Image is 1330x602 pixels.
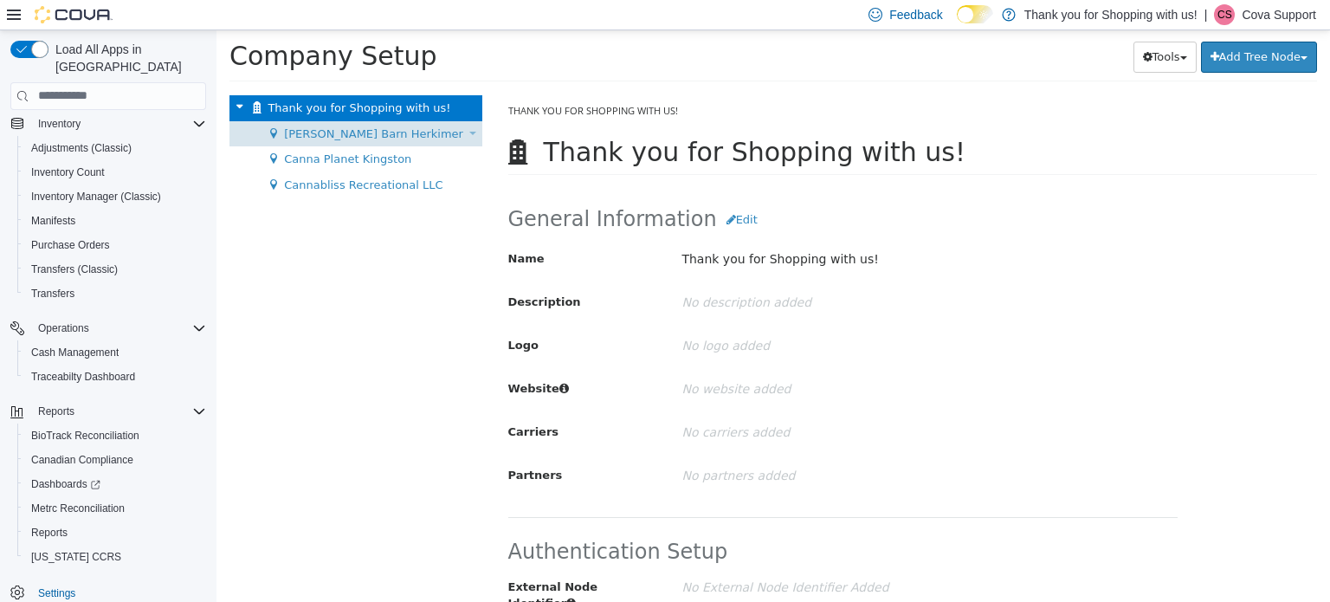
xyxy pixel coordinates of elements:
[292,352,352,365] span: Website
[17,160,213,184] button: Inventory Count
[985,11,1101,42] button: Add Tree Node
[24,162,206,183] span: Inventory Count
[38,405,74,418] span: Reports
[31,287,74,301] span: Transfers
[24,522,206,543] span: Reports
[327,107,749,137] span: Thank you for Shopping with us!
[24,138,139,159] a: Adjustments (Classic)
[889,6,942,23] span: Feedback
[957,5,993,23] input: Dark Mode
[24,547,128,567] a: [US_STATE] CCRS
[24,138,206,159] span: Adjustments (Classic)
[31,214,75,228] span: Manifests
[17,184,213,209] button: Inventory Manager (Classic)
[17,424,213,448] button: BioTrack Reconciliation
[1024,4,1198,25] p: Thank you for Shopping with us!
[292,395,343,408] span: Carriers
[500,174,551,205] button: Edit
[17,472,213,496] a: Dashboards
[31,502,125,515] span: Metrc Reconciliation
[24,283,206,304] span: Transfers
[465,387,903,418] p: No carriers added
[31,318,206,339] span: Operations
[292,550,382,580] span: External Node Identifier
[31,318,96,339] button: Operations
[17,521,213,545] button: Reports
[465,430,903,461] p: No partners added
[1217,4,1232,25] span: CS
[17,496,213,521] button: Metrc Reconciliation
[3,112,213,136] button: Inventory
[38,117,81,131] span: Inventory
[24,474,107,495] a: Dashboards
[917,11,980,42] button: Tools
[465,542,903,573] p: No External Node Identifier Added
[24,366,206,387] span: Traceabilty Dashboard
[17,233,213,257] button: Purchase Orders
[31,238,110,252] span: Purchase Orders
[17,136,213,160] button: Adjustments (Classic)
[24,366,142,387] a: Traceabilty Dashboard
[31,526,68,540] span: Reports
[31,141,132,155] span: Adjustments (Classic)
[31,401,206,422] span: Reports
[24,425,206,446] span: BioTrack Reconciliation
[3,316,213,340] button: Operations
[1242,4,1316,25] p: Cova Support
[292,222,328,235] span: Name
[1214,4,1235,25] div: Cova Support
[292,438,346,451] span: Partners
[24,425,146,446] a: BioTrack Reconciliation
[24,342,126,363] a: Cash Management
[292,174,962,205] h2: General Information
[17,365,213,389] button: Traceabilty Dashboard
[465,344,903,374] p: No website added
[465,257,903,288] p: No description added
[38,321,89,335] span: Operations
[31,477,100,491] span: Dashboards
[31,550,121,564] span: [US_STATE] CCRS
[24,259,206,280] span: Transfers (Classic)
[13,10,221,41] span: Company Setup
[292,74,462,87] span: Thank you for Shopping with us!
[24,235,117,256] a: Purchase Orders
[17,257,213,282] button: Transfers (Classic)
[24,450,206,470] span: Canadian Compliance
[31,370,135,384] span: Traceabilty Dashboard
[24,498,132,519] a: Metrc Reconciliation
[31,453,133,467] span: Canadian Compliance
[957,23,958,24] span: Dark Mode
[24,186,168,207] a: Inventory Manager (Classic)
[3,399,213,424] button: Reports
[31,429,139,443] span: BioTrack Reconciliation
[17,340,213,365] button: Cash Management
[31,401,81,422] button: Reports
[17,448,213,472] button: Canadian Compliance
[31,113,206,134] span: Inventory
[24,186,206,207] span: Inventory Manager (Classic)
[24,342,206,363] span: Cash Management
[17,282,213,306] button: Transfers
[68,148,226,161] span: Cannabliss Recreational LLC
[292,510,962,533] h2: Authentication Setup
[38,586,75,600] span: Settings
[24,450,140,470] a: Canadian Compliance
[17,209,213,233] button: Manifests
[68,122,195,135] span: Canna Planet Kingston
[1204,4,1208,25] p: |
[31,113,87,134] button: Inventory
[51,71,234,84] span: Thank you for Shopping with us!
[292,308,322,321] span: Logo
[24,235,206,256] span: Purchase Orders
[24,259,125,280] a: Transfers (Classic)
[24,210,82,231] a: Manifests
[17,545,213,569] button: [US_STATE] CCRS
[31,262,118,276] span: Transfers (Classic)
[24,283,81,304] a: Transfers
[31,346,119,359] span: Cash Management
[24,474,206,495] span: Dashboards
[465,301,903,331] p: No logo added
[35,6,113,23] img: Cova
[465,214,903,244] p: Thank you for Shopping with us!
[31,165,105,179] span: Inventory Count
